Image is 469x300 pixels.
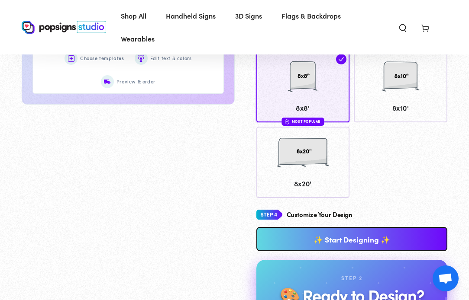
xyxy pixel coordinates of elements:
[121,10,146,22] span: Shop All
[256,51,350,122] a: 8x8' 8x8' Most Popular
[121,32,155,45] span: Wearables
[281,55,324,98] img: 8x8'
[22,21,106,34] img: Popsigns Studio
[114,4,153,27] a: Shop All
[116,77,155,86] span: Preview & order
[391,18,414,37] summary: Search our site
[256,207,282,223] img: Step 4
[285,118,290,124] img: fire.svg
[114,27,161,50] a: Wearables
[80,54,124,63] span: Choose templates
[256,127,350,198] a: 8x20' 8x20'
[341,274,362,283] div: Step 2
[138,55,144,62] img: Edit text & colors
[358,102,443,114] span: 8x10'
[354,51,447,122] a: 8x10' 8x10'
[150,54,192,63] span: Edit text & colors
[104,79,110,85] img: Preview & order
[277,131,330,174] img: 8x20'
[166,10,216,22] span: Handheld Signs
[260,177,346,190] span: 8x20'
[235,10,262,22] span: 3D Signs
[68,55,74,62] img: Choose templates
[281,10,341,22] span: Flags & Backdrops
[379,55,422,98] img: 8x10'
[336,54,346,64] img: check.svg
[433,265,459,291] div: Open chat
[260,102,346,114] span: 8x8'
[256,227,448,251] a: ✨ Start Designing ✨
[229,4,268,27] a: 3D Signs
[159,4,222,27] a: Handheld Signs
[287,211,353,218] h4: Customize Your Design
[282,118,324,126] div: Most Popular
[275,4,347,27] a: Flags & Backdrops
